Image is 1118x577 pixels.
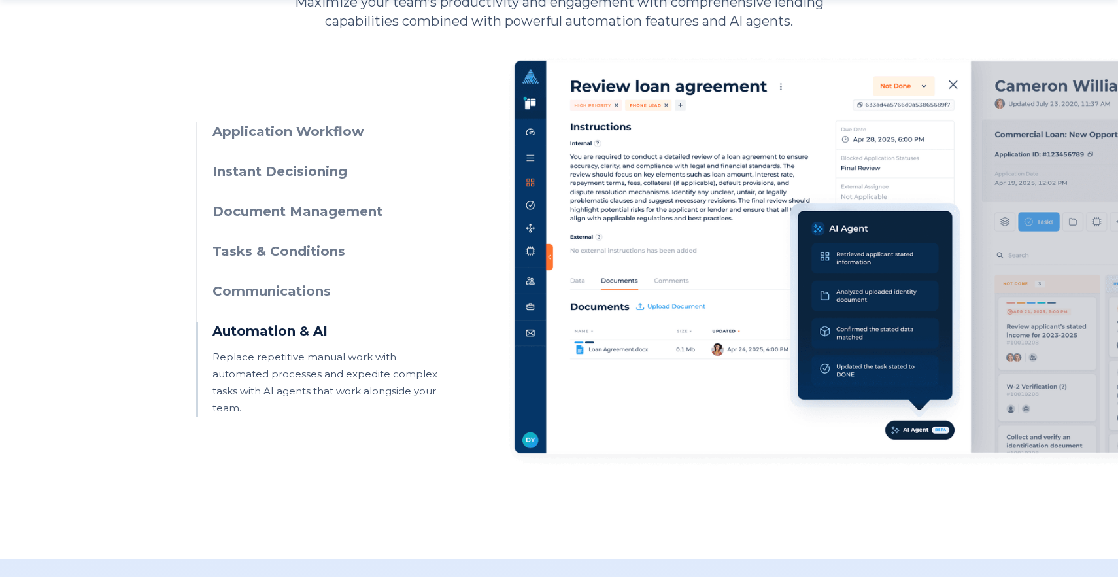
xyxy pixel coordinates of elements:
[212,242,450,261] h3: Tasks & Conditions
[212,162,450,181] h3: Instant Decisioning
[212,349,450,417] p: Replace repetitive manual work with automated processes and expedite complex tasks with AI agents...
[212,202,450,221] h3: Document Management
[212,282,450,301] h3: Communications
[212,122,450,141] h3: Application Workflow
[212,322,450,341] h3: Automation & AI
